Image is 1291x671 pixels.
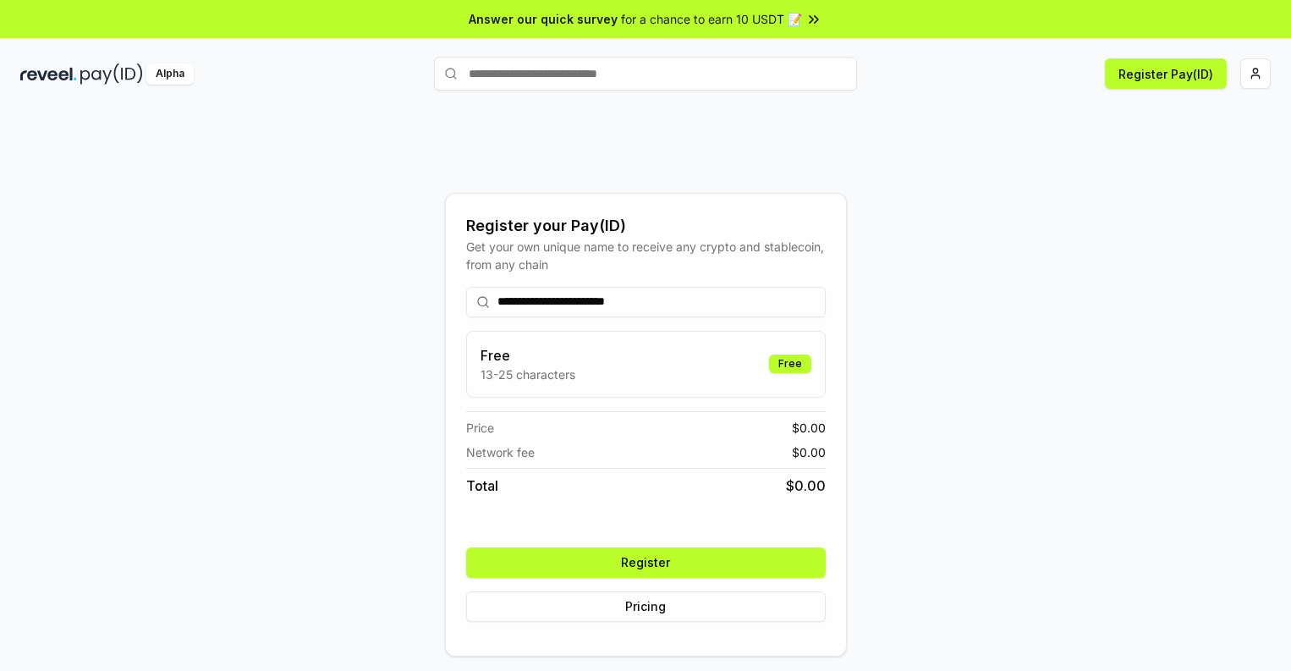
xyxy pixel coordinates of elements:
[621,10,802,28] span: for a chance to earn 10 USDT 📝
[481,345,575,366] h3: Free
[469,10,618,28] span: Answer our quick survey
[146,63,194,85] div: Alpha
[786,476,826,496] span: $ 0.00
[1105,58,1227,89] button: Register Pay(ID)
[792,419,826,437] span: $ 0.00
[466,547,826,578] button: Register
[20,63,77,85] img: reveel_dark
[466,476,498,496] span: Total
[466,591,826,622] button: Pricing
[80,63,143,85] img: pay_id
[466,214,826,238] div: Register your Pay(ID)
[769,355,811,373] div: Free
[792,443,826,461] span: $ 0.00
[466,443,535,461] span: Network fee
[481,366,575,383] p: 13-25 characters
[466,238,826,273] div: Get your own unique name to receive any crypto and stablecoin, from any chain
[466,419,494,437] span: Price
